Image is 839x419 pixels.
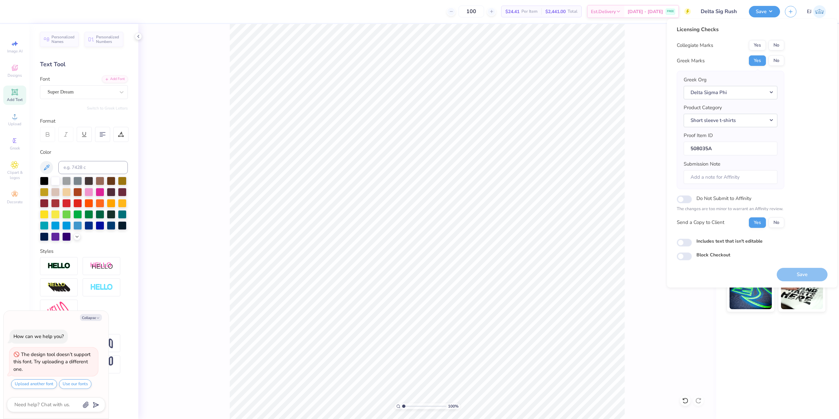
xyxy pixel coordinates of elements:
button: Yes [749,217,766,228]
label: Proof Item ID [684,132,713,139]
button: Short sleeve t-shirts [684,114,777,127]
input: Add a note for Affinity [684,170,777,184]
input: – – [459,6,484,17]
button: No [769,217,784,228]
div: How can we help you? [13,333,64,340]
input: e.g. 7428 c [58,161,128,174]
span: [DATE] - [DATE] [628,8,663,15]
span: Est. Delivery [591,8,616,15]
div: Format [40,117,128,125]
span: Clipart & logos [3,170,26,180]
img: Water based Ink [781,276,823,309]
label: Greek Org [684,76,707,84]
span: $2,441.00 [545,8,566,15]
button: Yes [749,40,766,50]
label: Product Category [684,104,722,111]
span: Upload [8,121,21,127]
div: Text Tool [40,60,128,69]
p: The changes are too minor to warrant an Affinity review. [677,206,784,212]
label: Submission Note [684,160,720,168]
img: Edgardo Jr [813,5,826,18]
span: Personalized Numbers [96,35,119,44]
button: Yes [749,55,766,66]
div: Licensing Checks [677,26,784,33]
span: EJ [807,8,811,15]
a: EJ [807,5,826,18]
label: Includes text that isn't editable [696,238,763,245]
button: Upload another font [11,379,57,389]
div: The design tool doesn’t support this font. Try uploading a different one. [13,351,90,372]
img: Glow in the Dark Ink [730,276,772,309]
span: 100 % [448,403,459,409]
span: Per Item [521,8,537,15]
button: Collapse [80,314,102,321]
div: Collegiate Marks [677,42,713,49]
img: Stroke [48,262,70,270]
div: Greek Marks [677,57,705,65]
label: Do Not Submit to Affinity [696,194,751,203]
div: Styles [40,248,128,255]
span: $24.41 [505,8,519,15]
img: 3d Illusion [48,282,70,293]
label: Font [40,75,50,83]
div: Add Font [102,75,128,83]
img: Negative Space [90,284,113,291]
span: Total [568,8,577,15]
span: FREE [667,9,674,14]
div: Color [40,149,128,156]
span: Designs [8,73,22,78]
button: Save [749,6,780,17]
label: Block Checkout [696,251,730,258]
span: Add Text [7,97,23,102]
button: Delta Sigma Phi [684,86,777,99]
button: Use our fonts [59,379,91,389]
div: Send a Copy to Client [677,219,724,226]
input: Untitled Design [696,5,744,18]
button: Switch to Greek Letters [87,106,128,111]
span: Decorate [7,199,23,205]
span: Image AI [7,49,23,54]
button: No [769,40,784,50]
img: Free Distort [48,302,70,316]
span: Personalized Names [51,35,75,44]
button: No [769,55,784,66]
img: Shadow [90,262,113,270]
span: Greek [10,146,20,151]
